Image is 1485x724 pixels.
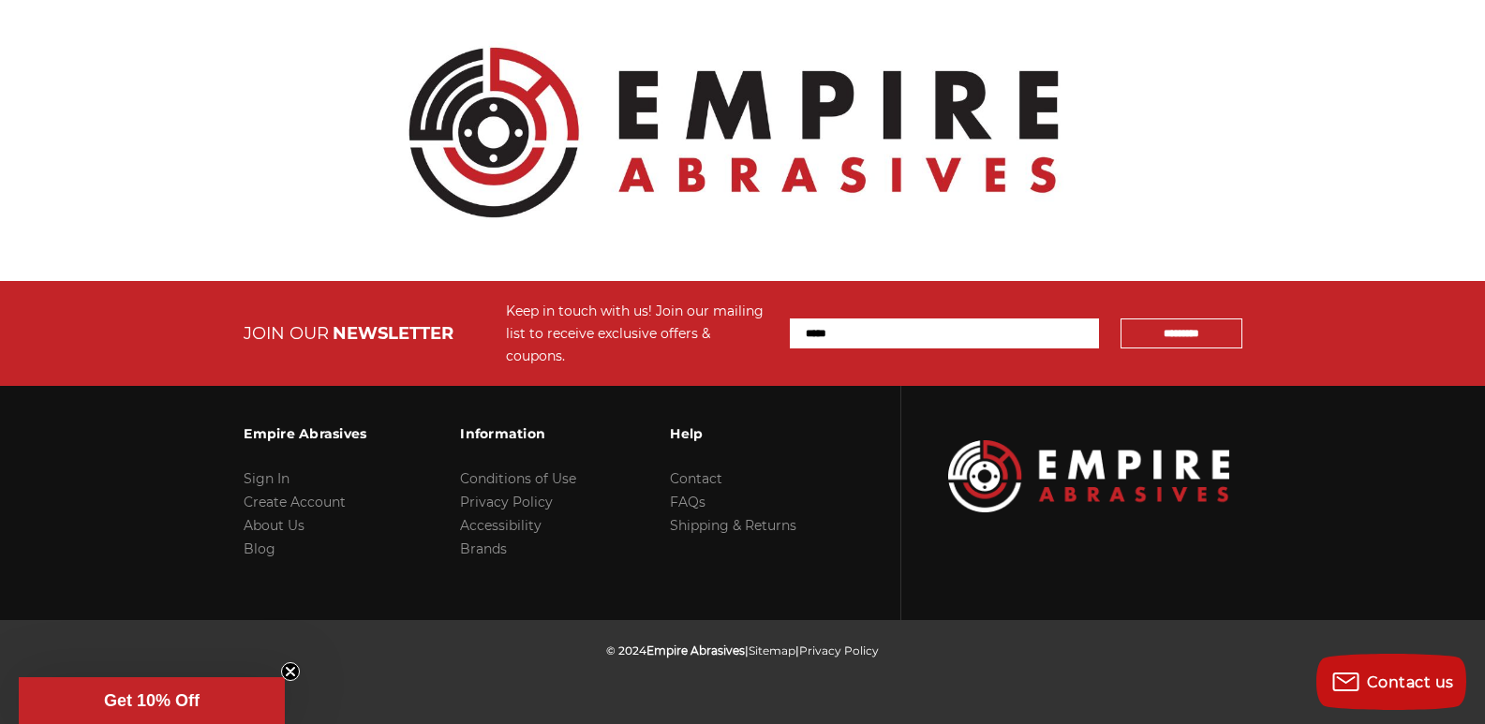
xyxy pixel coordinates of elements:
[646,643,745,658] span: Empire Abrasives
[244,517,304,534] a: About Us
[104,691,200,710] span: Get 10% Off
[357,4,1110,261] img: Empire Abrasives Official Logo - Premium Quality Abrasives Supplier
[333,323,453,344] span: NEWSLETTER
[799,643,879,658] a: Privacy Policy
[670,470,722,487] a: Contact
[670,517,796,534] a: Shipping & Returns
[281,662,300,681] button: Close teaser
[244,494,346,510] a: Create Account
[670,494,705,510] a: FAQs
[1367,673,1454,691] span: Contact us
[460,494,553,510] a: Privacy Policy
[244,470,290,487] a: Sign In
[460,540,507,557] a: Brands
[244,414,366,453] h3: Empire Abrasives
[19,677,285,724] div: Get 10% OffClose teaser
[244,540,275,557] a: Blog
[460,414,576,453] h3: Information
[948,440,1229,512] img: Empire Abrasives Logo Image
[749,643,795,658] a: Sitemap
[460,517,542,534] a: Accessibility
[460,470,576,487] a: Conditions of Use
[1316,654,1466,710] button: Contact us
[606,639,879,662] p: © 2024 | |
[244,323,329,344] span: JOIN OUR
[670,414,796,453] h3: Help
[506,300,771,367] div: Keep in touch with us! Join our mailing list to receive exclusive offers & coupons.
